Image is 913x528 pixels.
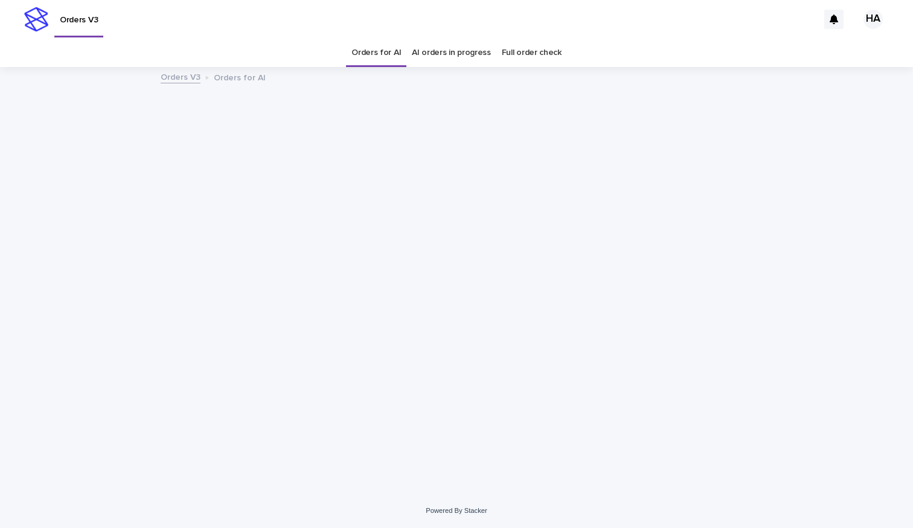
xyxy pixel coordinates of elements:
[412,39,491,67] a: AI orders in progress
[351,39,401,67] a: Orders for AI
[426,507,487,514] a: Powered By Stacker
[24,7,48,31] img: stacker-logo-s-only.png
[502,39,562,67] a: Full order check
[161,69,200,83] a: Orders V3
[214,70,266,83] p: Orders for AI
[863,10,883,29] div: HA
